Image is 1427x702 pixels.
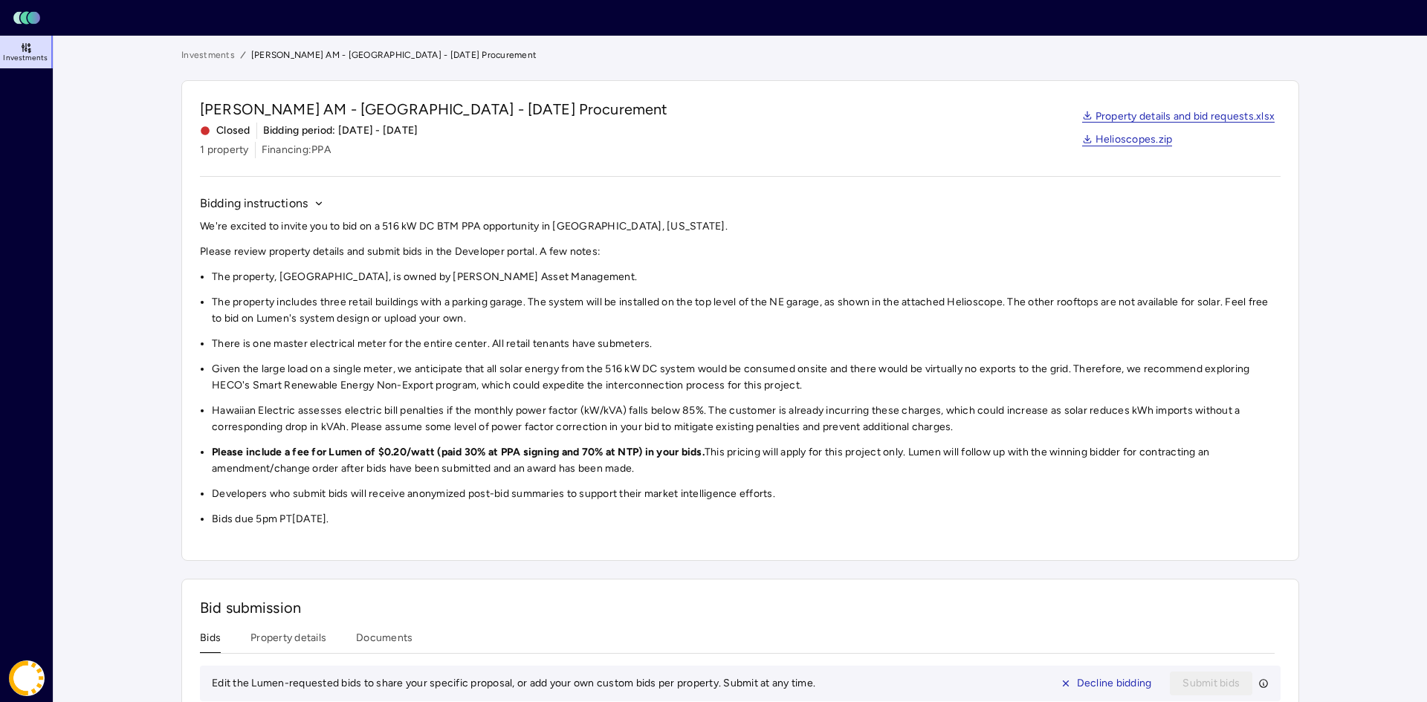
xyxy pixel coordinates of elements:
[200,244,1281,260] p: Please review property details and submit bids in the Developer portal. A few notes:
[200,195,324,212] button: Bidding instructions
[212,677,815,689] span: Edit the Lumen-requested bids to share your specific proposal, or add your own custom bids per pr...
[181,48,1299,62] nav: breadcrumb
[212,336,1281,352] li: There is one master electrical meter for the entire center. All retail tenants have submeters.
[3,53,48,62] span: Investments
[200,630,221,653] button: Bids
[212,446,705,458] strong: Please include a fee for Lumen of $0.20/watt (paid 30% at PPA signing and 70% at NTP) in your bids.
[200,142,249,158] span: 1 property
[212,511,1281,527] li: Bids due 5pm PT[DATE].
[262,142,331,158] span: Financing: PPA
[200,99,668,120] span: [PERSON_NAME] AM - [GEOGRAPHIC_DATA] - [DATE] Procurement
[1170,672,1252,695] button: Submit bids
[356,630,412,653] button: Documents
[181,48,235,62] a: Investments
[212,486,1281,502] li: Developers who submit bids will receive anonymized post-bid summaries to support their market int...
[251,48,537,62] span: [PERSON_NAME] AM - [GEOGRAPHIC_DATA] - [DATE] Procurement
[1082,134,1173,146] a: Helioscopes.zip
[200,123,250,139] span: Closed
[1077,675,1152,692] span: Decline bidding
[1182,675,1240,692] span: Submit bids
[212,444,1281,477] li: This pricing will apply for this project only. Lumen will follow up with the winning bidder for c...
[212,269,1281,285] li: The property, [GEOGRAPHIC_DATA], is owned by [PERSON_NAME] Asset Management.
[212,361,1281,394] li: Given the large load on a single meter, we anticipate that all solar energy from the 516 kW DC sy...
[200,218,1281,235] p: We're excited to invite you to bid on a 516 kW DC BTM PPA opportunity in [GEOGRAPHIC_DATA], [US_S...
[263,123,418,139] span: Bidding period: [DATE] - [DATE]
[212,294,1281,327] li: The property includes three retail buildings with a parking garage. The system will be installed ...
[200,195,308,212] span: Bidding instructions
[250,630,326,653] button: Property details
[9,660,45,696] img: Coast Energy
[212,403,1281,435] li: Hawaiian Electric assesses electric bill penalties if the monthly power factor (kW/kVA) falls bel...
[200,599,301,617] span: Bid submission
[1048,672,1165,695] button: Decline bidding
[1082,111,1275,123] a: Property details and bid requests.xlsx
